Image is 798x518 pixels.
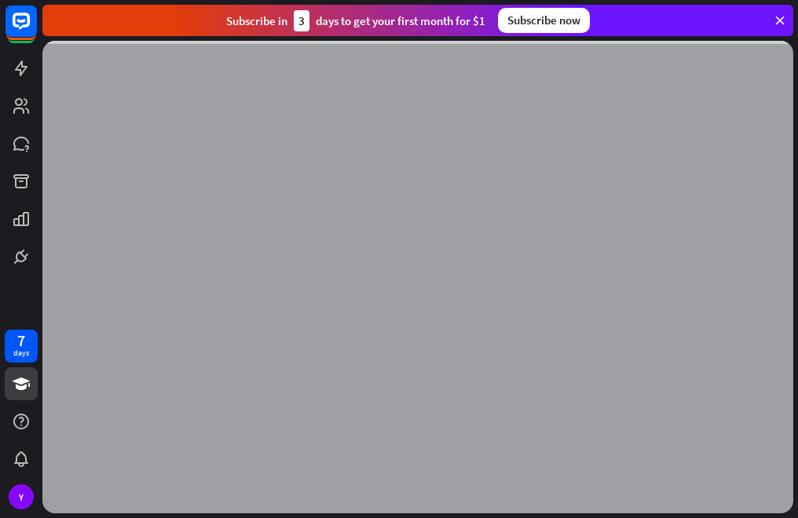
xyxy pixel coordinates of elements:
div: 3 [294,10,309,31]
div: Subscribe in days to get your first month for $1 [226,10,485,31]
div: days [13,348,29,359]
a: 7 days [5,330,38,363]
div: 7 [17,334,25,348]
div: Subscribe now [498,8,590,33]
div: Y [9,484,34,509]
